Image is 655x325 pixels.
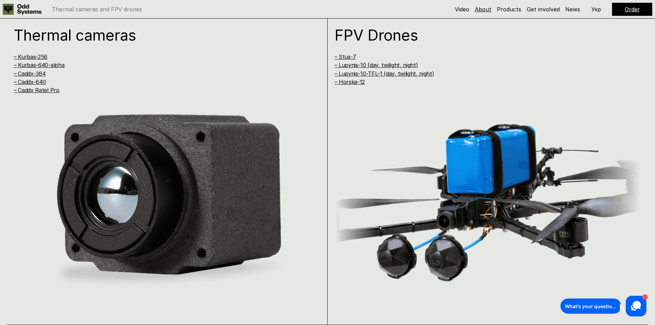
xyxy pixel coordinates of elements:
[335,28,623,43] h1: FPV Drones
[335,78,365,85] a: – Horska-12
[565,6,580,13] a: News
[14,62,64,68] a: – Kurbas-640-alpha
[335,62,418,68] a: – Lupynis-10 (day, twilight, night)
[14,78,46,85] a: – Caddx-640
[14,87,59,94] a: – Caddx Ratel Pro
[559,294,648,318] iframe: HelpCrunch
[14,28,302,43] h1: Thermal cameras
[14,70,45,77] a: – Caddx-384
[335,53,356,60] a: – Stus-7
[625,6,640,13] a: Order
[455,6,469,13] a: Video
[527,6,560,13] a: Get involved
[335,70,434,77] a: – Lupynis-10-TFL-1 (day, twilight, night)
[14,53,47,60] a: – Kurbas-256
[497,6,521,13] a: Products
[52,7,142,12] p: Thermal cameras and FPV drones
[591,7,601,12] p: Укр
[475,6,491,13] a: About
